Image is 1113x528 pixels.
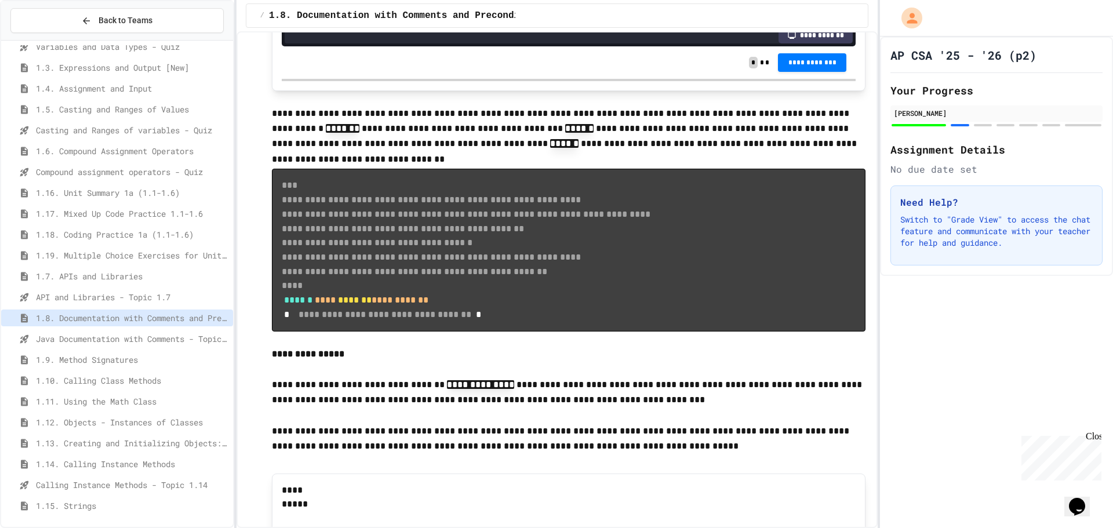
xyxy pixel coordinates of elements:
span: 1.17. Mixed Up Code Practice 1.1-1.6 [36,207,228,220]
h2: Your Progress [890,82,1103,99]
span: API and Libraries - Topic 1.7 [36,291,228,303]
span: Compound assignment operators - Quiz [36,166,228,178]
span: 1.16. Unit Summary 1a (1.1-1.6) [36,187,228,199]
span: Variables and Data Types - Quiz [36,41,228,53]
span: 1.4. Assignment and Input [36,82,228,94]
p: Switch to "Grade View" to access the chat feature and communicate with your teacher for help and ... [900,214,1093,249]
span: / [260,11,264,20]
h3: Need Help? [900,195,1093,209]
div: My Account [889,5,925,31]
span: 1.10. Calling Class Methods [36,374,228,387]
span: 1.19. Multiple Choice Exercises for Unit 1a (1.1-1.6) [36,249,228,261]
span: Casting and Ranges of variables - Quiz [36,124,228,136]
span: 1.12. Objects - Instances of Classes [36,416,228,428]
span: 1.8. Documentation with Comments and Preconditions [36,312,228,324]
span: 1.5. Casting and Ranges of Values [36,103,228,115]
span: 1.18. Coding Practice 1a (1.1-1.6) [36,228,228,241]
span: 1.7. APIs and Libraries [36,270,228,282]
span: 1.9. Method Signatures [36,354,228,366]
span: 1.15. Strings [36,500,228,512]
span: 1.6. Compound Assignment Operators [36,145,228,157]
span: 1.11. Using the Math Class [36,395,228,407]
div: No due date set [890,162,1103,176]
span: 1.13. Creating and Initializing Objects: Constructors [36,437,228,449]
span: Back to Teams [99,14,152,27]
div: [PERSON_NAME] [894,108,1099,118]
span: Calling Instance Methods - Topic 1.14 [36,479,228,491]
span: 1.3. Expressions and Output [New] [36,61,228,74]
iframe: chat widget [1017,431,1101,480]
h2: Assignment Details [890,141,1103,158]
button: Back to Teams [10,8,224,33]
iframe: chat widget [1064,482,1101,516]
div: Chat with us now!Close [5,5,80,74]
h1: AP CSA '25 - '26 (p2) [890,47,1036,63]
span: 1.8. Documentation with Comments and Preconditions [269,9,547,23]
span: Java Documentation with Comments - Topic 1.8 [36,333,228,345]
span: 1.14. Calling Instance Methods [36,458,228,470]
